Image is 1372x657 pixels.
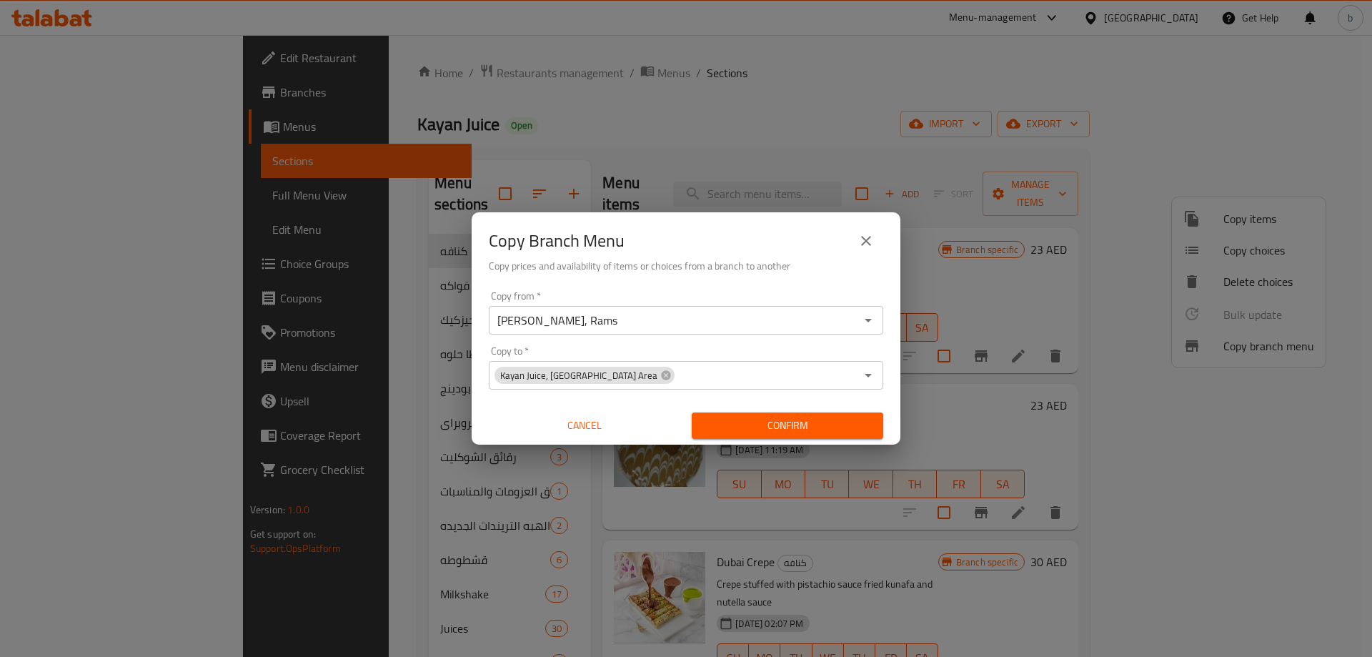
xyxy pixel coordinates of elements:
[858,365,878,385] button: Open
[858,310,878,330] button: Open
[494,367,675,384] div: Kayan Juice, [GEOGRAPHIC_DATA] Area
[489,413,680,439] button: Cancel
[692,413,883,439] button: Confirm
[494,417,675,435] span: Cancel
[494,369,663,382] span: Kayan Juice, [GEOGRAPHIC_DATA] Area
[703,417,872,435] span: Confirm
[849,224,883,258] button: close
[489,229,625,252] h2: Copy Branch Menu
[489,258,883,274] h6: Copy prices and availability of items or choices from a branch to another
